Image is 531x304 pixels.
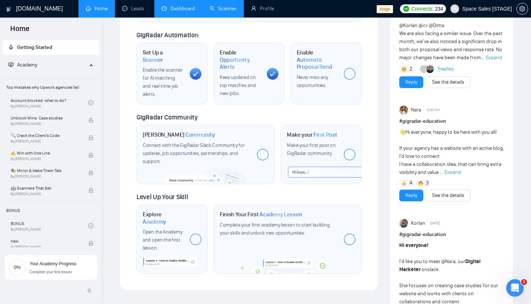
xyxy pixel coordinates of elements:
[399,117,504,125] h1: # gigradar-education
[30,261,76,266] span: Your Academy Progress
[8,62,14,67] span: fund-projection-screen
[409,65,412,73] span: 2
[143,229,182,251] span: Open the Academy and open the first lesson.
[3,203,99,218] span: BONUS
[136,193,188,201] span: Level Up Your Skill
[401,66,407,72] img: 🥺
[409,179,412,187] span: 4
[11,245,81,249] span: By [PERSON_NAME]
[259,211,302,218] span: Academy Lesson
[11,132,81,139] span: 🔍 Crack the Client’s Code
[516,3,528,15] button: setting
[452,6,457,11] span: user
[11,185,81,192] span: 🤖 Scanners That Sell
[401,180,407,186] img: 👍
[88,100,93,105] span: check-circle
[4,23,35,39] span: Home
[399,258,481,273] strong: Digital Marketer
[143,218,166,225] span: Academy
[11,149,81,157] span: ✍️ Win with One Line
[8,45,14,50] span: rocket
[122,5,147,12] a: messageLeads
[143,56,163,64] span: Scanner
[411,5,433,13] span: Connects:
[399,231,504,239] h1: # gigradar-education
[251,5,274,12] a: userProfile
[399,129,504,175] span: Hi everyone, happy to be here with you all! If your agency has a website with an active blog, I’d...
[418,180,423,186] img: 🔥
[426,190,470,201] button: See the details
[88,118,93,123] span: lock
[516,6,528,12] a: setting
[11,122,81,126] span: By [PERSON_NAME]
[220,74,256,96] span: Keep updated on top matches and new jobs.
[88,223,93,228] span: check-circle
[162,5,195,12] a: dashboardDashboard
[435,5,443,13] span: 234
[17,44,52,50] span: Getting Started
[297,49,338,71] h1: Enable
[432,78,464,86] a: See the details
[426,179,429,187] span: 3
[220,211,302,218] h1: Finish Your First
[405,78,417,86] a: Reply
[445,169,461,175] span: Expand
[88,170,93,175] span: lock
[11,192,81,196] span: By [PERSON_NAME]
[88,241,93,246] span: lock
[399,76,423,88] button: Reply
[400,106,408,114] img: Nara
[11,167,81,174] span: 🎭 Mirror & Make Them Talk
[411,106,421,114] span: Nara
[437,65,454,73] a: 7replies
[377,5,393,13] span: stage
[88,135,93,140] span: lock
[8,62,37,68] span: Academy
[17,62,37,68] span: Academy
[136,31,198,39] span: GigRadar Automation
[399,129,405,135] span: 👋
[220,49,261,71] h1: Enable
[287,142,335,156] span: Make your first post on GigRadar community.
[426,107,440,113] span: 12:30 AM
[11,237,81,245] span: new
[88,188,93,193] span: lock
[30,270,72,274] span: Complete your first lesson
[11,157,81,161] span: By [PERSON_NAME]
[136,113,198,121] span: GigRadar Community
[86,5,108,12] a: homeHome
[11,174,81,179] span: By [PERSON_NAME]
[185,131,215,138] span: Community
[11,95,88,111] a: Account blocked: what to do?By[PERSON_NAME]
[220,56,261,71] span: Opportunity Alerts
[88,153,93,158] span: lock
[87,287,94,294] span: double-left
[143,211,184,225] h1: Explore
[403,6,409,12] img: upwork-logo.png
[432,191,464,199] a: See the details
[405,191,417,199] a: Reply
[400,219,408,228] img: Korlan
[143,67,183,97] span: Enable the scanner for AI matching and real-time job alerts.
[313,131,337,138] span: First Post
[3,80,99,95] span: Top mistakes why Upwork agencies fail
[3,75,99,251] li: Academy Homepage
[399,190,423,201] button: Reply
[143,49,184,63] h1: Set Up a
[165,164,247,184] img: slackcommunity-bg.png
[3,40,99,55] li: Getting Started
[399,22,503,61] span: @Korlan @<> @Dima We are also facing a similar issue. Over the past month, we’ve also noticed a s...
[486,54,502,61] span: Expand
[411,219,425,227] span: Korlan
[287,131,337,138] h1: Make your
[506,279,524,297] iframe: Intercom live chat
[236,258,340,274] img: academy-bg.png
[426,65,434,73] img: Viktor Ostashevskyi
[430,220,440,227] span: [DATE]
[220,222,330,236] span: Complete your first academy lesson to start building your skills and unlock new opportunities.
[8,265,26,270] span: 0%
[297,56,338,71] span: Automatic Proposal Send
[143,131,215,138] h1: [PERSON_NAME]
[6,3,11,15] img: logo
